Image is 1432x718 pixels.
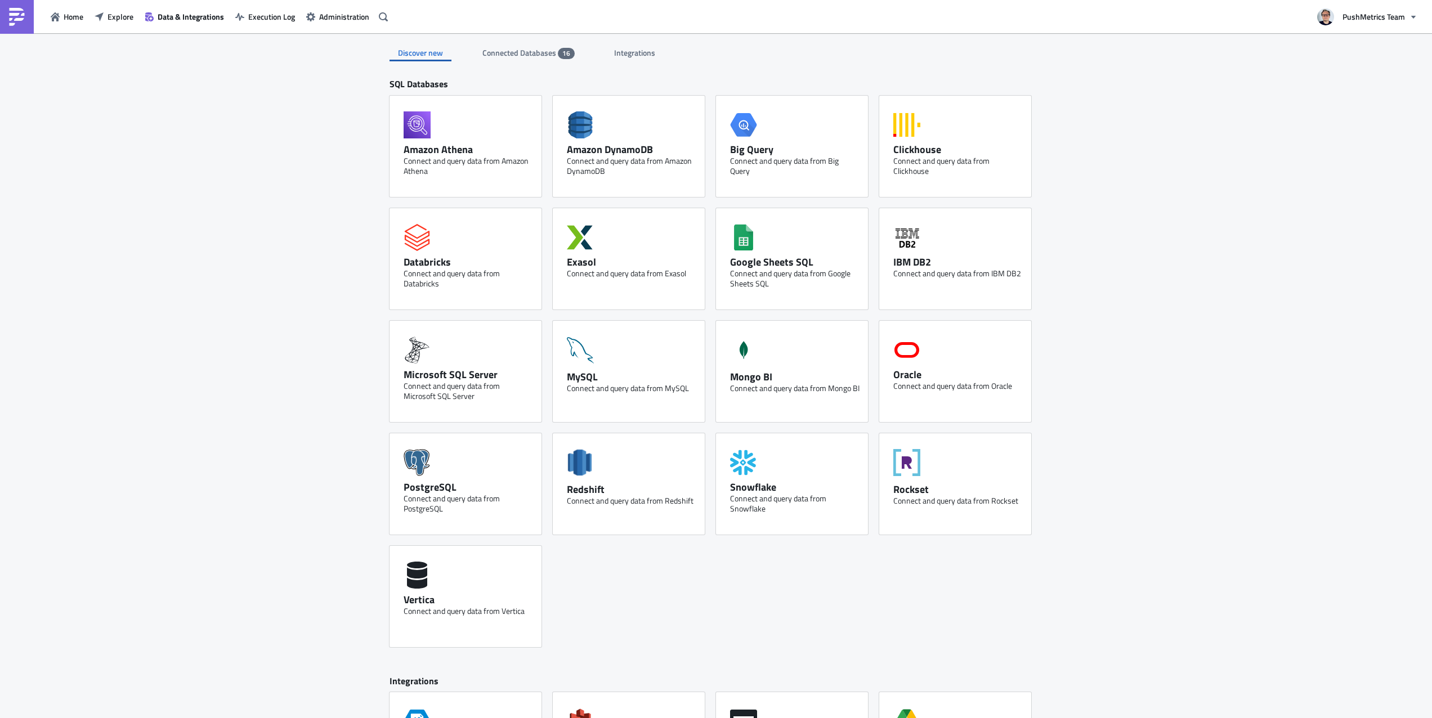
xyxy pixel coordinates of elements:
[730,268,860,289] div: Connect and query data from Google Sheets SQL
[893,143,1023,156] div: Clickhouse
[730,370,860,383] div: Mongo BI
[614,47,657,59] span: Integrations
[730,383,860,393] div: Connect and query data from Mongo BI
[567,496,696,506] div: Connect and query data from Redshift
[1316,7,1335,26] img: Avatar
[230,8,301,25] button: Execution Log
[404,606,533,616] div: Connect and query data from Vertica
[404,255,533,268] div: Databricks
[562,49,570,58] span: 16
[893,224,920,251] svg: IBM DB2
[893,156,1023,176] div: Connect and query data from Clickhouse
[390,675,1042,693] div: Integrations
[567,383,696,393] div: Connect and query data from MySQL
[730,481,860,493] div: Snowflake
[893,268,1023,279] div: Connect and query data from IBM DB2
[404,593,533,606] div: Vertica
[730,143,860,156] div: Big Query
[567,370,696,383] div: MySQL
[390,78,1042,96] div: SQL Databases
[404,481,533,493] div: PostgreSQL
[730,255,860,268] div: Google Sheets SQL
[319,11,369,23] span: Administration
[730,493,860,514] div: Connect and query data from Snowflake
[404,381,533,401] div: Connect and query data from Microsoft SQL Server
[893,381,1023,391] div: Connect and query data from Oracle
[567,268,696,279] div: Connect and query data from Exasol
[390,44,451,61] div: Discover new
[730,156,860,176] div: Connect and query data from Big Query
[404,493,533,514] div: Connect and query data from PostgreSQL
[567,255,696,268] div: Exasol
[404,268,533,289] div: Connect and query data from Databricks
[1342,11,1405,23] span: PushMetrics Team
[301,8,375,25] button: Administration
[64,11,83,23] span: Home
[108,11,133,23] span: Explore
[893,368,1023,381] div: Oracle
[404,368,533,381] div: Microsoft SQL Server
[567,143,696,156] div: Amazon DynamoDB
[567,483,696,496] div: Redshift
[1310,5,1424,29] button: PushMetrics Team
[45,8,89,25] button: Home
[893,255,1023,268] div: IBM DB2
[8,8,26,26] img: PushMetrics
[404,156,533,176] div: Connect and query data from Amazon Athena
[893,483,1023,496] div: Rockset
[139,8,230,25] button: Data & Integrations
[567,156,696,176] div: Connect and query data from Amazon DynamoDB
[89,8,139,25] button: Explore
[404,143,533,156] div: Amazon Athena
[158,11,224,23] span: Data & Integrations
[893,496,1023,506] div: Connect and query data from Rockset
[248,11,295,23] span: Execution Log
[482,47,558,59] span: Connected Databases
